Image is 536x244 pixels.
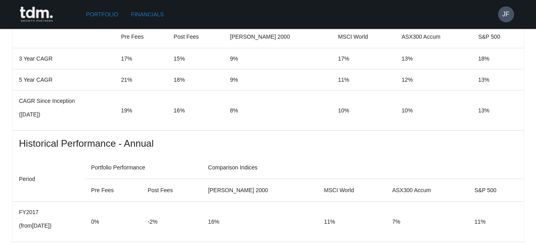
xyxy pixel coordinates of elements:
td: 10% [395,91,472,131]
td: 16% [167,91,223,131]
th: [PERSON_NAME] 2000 [202,179,317,202]
th: [PERSON_NAME] 2000 [223,26,332,48]
th: Pre Fees [115,26,167,48]
td: 13% [472,69,523,91]
h6: JF [502,10,510,19]
td: 13% [395,48,472,69]
th: S&P 500 [468,179,524,202]
th: Post Fees [167,26,223,48]
td: FY2017 [13,202,85,242]
td: -2% [141,202,202,242]
td: 7% [386,202,468,242]
a: Portfolio [83,7,122,22]
th: MSCI World [332,26,395,48]
td: 17% [332,48,395,69]
td: 18% [167,69,223,91]
th: Period [13,156,85,202]
td: 0% [85,202,141,242]
td: 11% [332,69,395,91]
th: ASX300 Accum [386,179,468,202]
td: 19% [115,91,167,131]
td: 9% [223,48,332,69]
td: 18% [472,48,523,69]
td: 15% [167,48,223,69]
th: Post Fees [141,179,202,202]
th: Portfolio Performance [85,156,202,179]
p: (from [DATE] ) [19,222,79,230]
th: Comparison Indices [202,156,523,179]
td: 3 Year CAGR [13,48,115,69]
td: 16% [202,202,317,242]
td: 12% [395,69,472,91]
td: 9% [223,69,332,91]
th: S&P 500 [472,26,523,48]
th: ASX300 Accum [395,26,472,48]
th: Pre Fees [85,179,141,202]
td: 21% [115,69,167,91]
th: MSCI World [318,179,386,202]
td: 5 Year CAGR [13,69,115,91]
td: 10% [332,91,395,131]
a: Financials [128,7,167,22]
td: CAGR Since Inception [13,91,115,131]
td: 8% [223,91,332,131]
button: JF [498,6,514,22]
td: 11% [468,202,524,242]
p: ( [DATE] ) [19,110,109,118]
td: 17% [115,48,167,69]
td: 13% [472,91,523,131]
span: Historical Performance - Annual [19,137,517,150]
td: 11% [318,202,386,242]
